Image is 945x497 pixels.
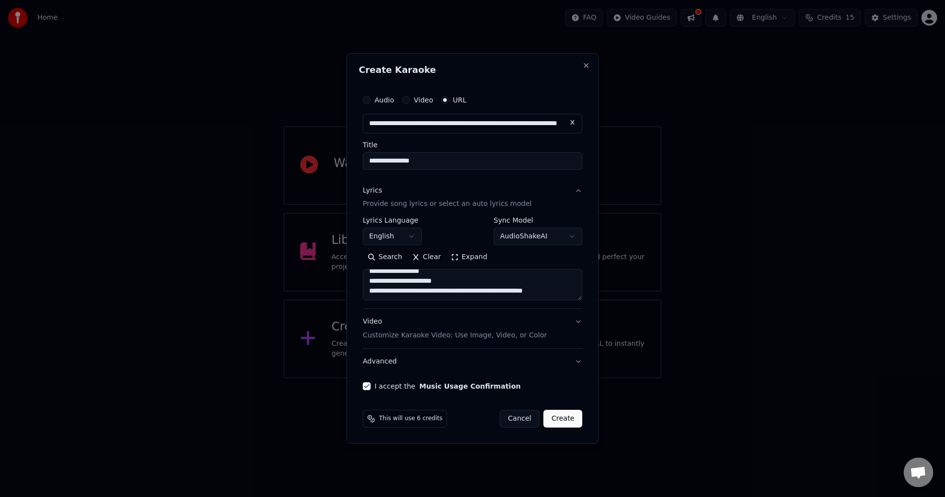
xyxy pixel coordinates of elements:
[363,186,382,196] div: Lyrics
[363,178,582,217] button: LyricsProvide song lyrics or select an auto lyrics model
[363,331,547,340] p: Customize Karaoke Video: Use Image, Video, or Color
[419,383,521,390] button: I accept the
[363,141,582,148] label: Title
[375,383,521,390] label: I accept the
[363,217,422,224] label: Lyrics Language
[363,309,582,349] button: VideoCustomize Karaoke Video: Use Image, Video, or Color
[453,97,467,103] label: URL
[363,217,582,309] div: LyricsProvide song lyrics or select an auto lyrics model
[363,349,582,374] button: Advanced
[446,250,492,265] button: Expand
[363,199,532,209] p: Provide song lyrics or select an auto lyrics model
[363,250,407,265] button: Search
[414,97,433,103] label: Video
[543,410,582,428] button: Create
[379,415,442,423] span: This will use 6 credits
[494,217,582,224] label: Sync Model
[363,317,547,341] div: Video
[407,250,446,265] button: Clear
[500,410,539,428] button: Cancel
[375,97,394,103] label: Audio
[359,66,586,74] h2: Create Karaoke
